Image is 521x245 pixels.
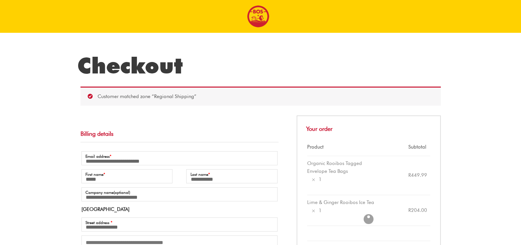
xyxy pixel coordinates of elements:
[80,123,279,142] h3: Billing details
[297,115,441,138] h3: Your order
[247,5,269,28] img: BOS logo finals-200px
[80,87,441,106] div: Customer matched zone “Regional Shipping”
[77,52,444,79] h1: Checkout
[81,206,129,212] strong: [GEOGRAPHIC_DATA]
